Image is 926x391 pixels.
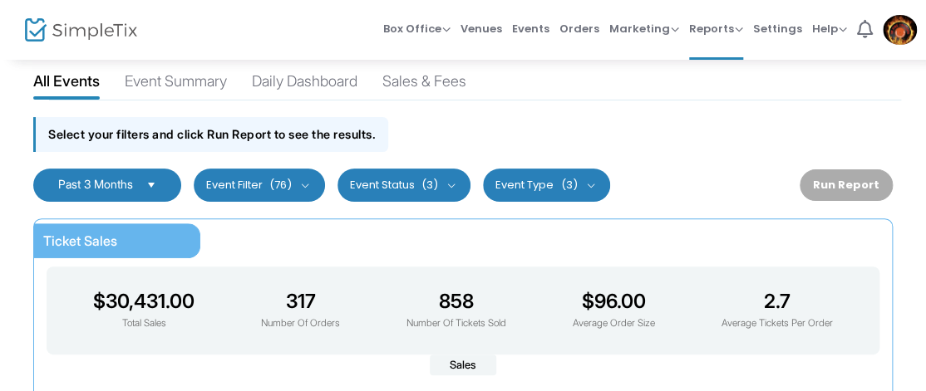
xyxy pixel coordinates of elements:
h3: $30,431.00 [93,290,195,313]
span: Reports [689,21,743,37]
button: Select [140,178,163,192]
button: Event Filter(76) [194,169,325,202]
div: Sales & Fees [382,70,466,99]
span: (3) [421,178,438,192]
p: Average Tickets Per Order [722,316,833,331]
h3: $96.00 [573,290,655,313]
span: Venues [461,7,502,50]
div: Daily Dashboard [252,70,357,99]
span: Sales [430,354,496,376]
span: Settings [753,7,802,50]
span: Orders [559,7,599,50]
h3: 858 [406,290,506,313]
button: Event Status(3) [337,169,471,202]
span: Ticket Sales [43,232,117,249]
h3: 317 [261,290,340,313]
span: (76) [269,178,292,192]
span: Marketing [609,21,679,37]
p: Total Sales [93,316,195,331]
span: Events [512,7,549,50]
p: Number Of Orders [261,316,340,331]
span: (3) [560,178,577,192]
h3: 2.7 [722,290,833,313]
p: Average Order Size [573,316,655,331]
p: Number Of Tickets Sold [406,316,506,331]
div: Event Summary [125,70,227,99]
span: Past 3 Months [58,177,133,191]
span: Box Office [383,21,451,37]
div: All Events [33,70,100,99]
span: Help [812,21,847,37]
button: Event Type(3) [483,169,610,202]
div: Select your filters and click Run Report to see the results. [33,117,388,151]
